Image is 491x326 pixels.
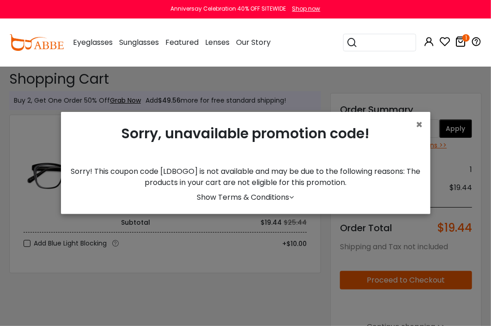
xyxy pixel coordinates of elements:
img: abbeglasses.com [9,34,64,51]
button: Close [416,119,423,130]
a: 1 [455,38,466,49]
div: Anniversay Celebration 40% OFF SITEWIDE [171,5,286,13]
div: Shop now [292,5,321,13]
div: Sorry! This coupon code [LDBOGO] is not available and may be due to the following reasons: The pr... [68,166,423,188]
span: Eyeglasses [73,37,113,48]
a: Show Terms & Conditions [197,192,294,203]
div: Sorry, unavailable promotion code! [68,119,423,166]
span: × [416,117,423,132]
a: Shop now [288,5,321,12]
span: Our Story [236,37,271,48]
span: Featured [165,37,199,48]
span: Sunglasses [119,37,159,48]
span: Lenses [205,37,230,48]
i: 1 [462,34,470,42]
